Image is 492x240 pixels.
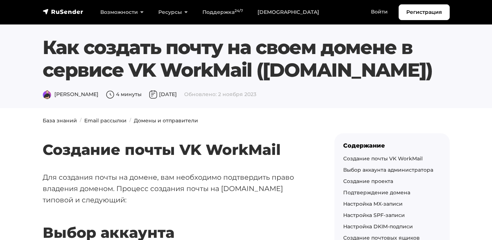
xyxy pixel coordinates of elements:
[43,119,311,159] h2: Создание почты VK WorkMail
[84,117,127,124] a: Email рассылки
[93,5,151,20] a: Возможности
[43,172,311,205] p: Для создания почты на домене, вам необходимо подтвердить право владения доменом. Процесс создания...
[364,4,395,19] a: Войти
[106,90,115,99] img: Время чтения
[38,117,454,125] nav: breadcrumb
[343,212,405,218] a: Настройка SPF-записи
[184,91,256,98] span: Обновлено: 2 ноября 2023
[343,201,403,207] a: Настройка MX-записи
[106,91,142,98] span: 4 минуты
[43,91,98,98] span: [PERSON_NAME]
[343,223,413,230] a: Настройка DKIM-подписи
[149,91,177,98] span: [DATE]
[343,142,441,149] div: Содержание
[149,90,158,99] img: Дата публикации
[235,8,243,13] sup: 24/7
[399,4,450,20] a: Регистрация
[195,5,250,20] a: Поддержка24/7
[343,178,393,184] a: Создание проекта
[343,189,410,196] a: Подтверждение домена
[43,36,450,82] h1: Как создать почту на своем домене в сервисе VK WorkMail ([DOMAIN_NAME])
[250,5,326,20] a: [DEMOGRAPHIC_DATA]
[134,117,198,124] a: Домены и отправители
[151,5,195,20] a: Ресурсы
[343,155,423,162] a: Создание почты VK WorkMail
[43,8,84,15] img: RuSender
[43,117,77,124] a: База знаний
[343,167,433,173] a: Выбор аккаунта администратора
